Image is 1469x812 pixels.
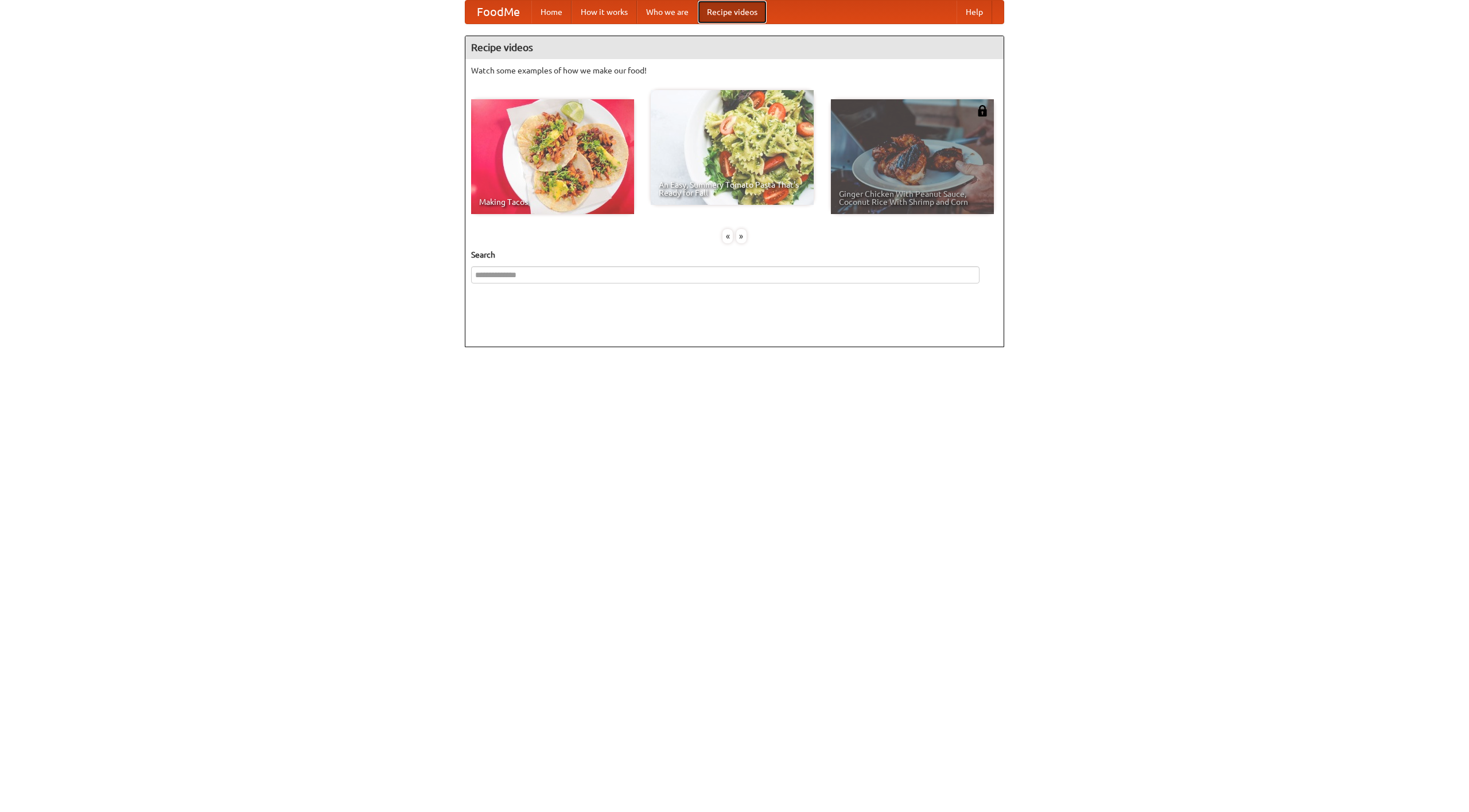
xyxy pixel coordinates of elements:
a: FoodMe [465,1,531,24]
a: Home [531,1,572,24]
div: « [722,229,733,243]
a: How it works [572,1,637,24]
h4: Recipe videos [465,36,1004,59]
a: An Easy, Summery Tomato Pasta That's Ready for Fall [651,90,814,205]
div: » [736,229,747,243]
a: Recipe videos [698,1,767,24]
span: An Easy, Summery Tomato Pasta That's Ready for Fall [659,181,806,197]
p: Watch some examples of how we make our food! [471,65,998,76]
a: Making Tacos [471,99,634,214]
a: Help [957,1,992,24]
a: Who we are [637,1,698,24]
h5: Search [471,249,998,261]
span: Making Tacos [479,198,626,206]
img: 483408.png [977,105,988,116]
